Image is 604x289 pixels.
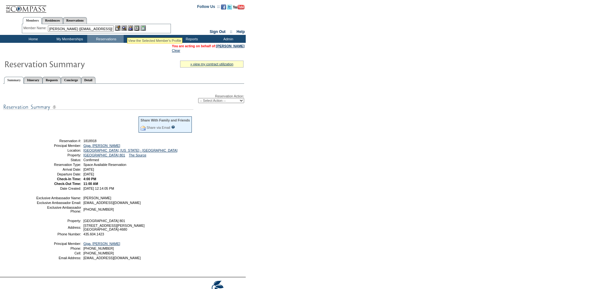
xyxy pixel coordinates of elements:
img: b_calculator.gif [140,25,146,31]
span: [PHONE_NUMBER] [83,207,114,211]
td: Reservation Type: [36,163,81,167]
td: Property: [36,219,81,223]
a: Subscribe to our YouTube Channel [233,6,244,10]
td: Cell: [36,251,81,255]
span: [PHONE_NUMBER] [83,246,114,250]
a: [GEOGRAPHIC_DATA], [US_STATE] - [GEOGRAPHIC_DATA] [83,148,178,152]
a: Become our fan on Facebook [221,6,226,10]
img: subTtlResSummary.gif [3,103,193,111]
span: [DATE] [83,167,94,171]
td: Vacation Collection [124,35,173,43]
td: Email Address: [36,256,81,260]
img: Reservations [134,25,140,31]
td: Departure Date: [36,172,81,176]
td: Exclusive Ambassador Name: [36,196,81,200]
span: :: [230,30,232,34]
span: [STREET_ADDRESS][PERSON_NAME] [GEOGRAPHIC_DATA]-4680 [83,224,145,231]
td: Phone: [36,246,81,250]
img: Become our fan on Facebook [221,4,226,10]
a: Giga, [PERSON_NAME] [83,144,120,148]
span: [DATE] [83,172,94,176]
a: The Source [129,153,146,157]
img: View [121,25,127,31]
a: Itinerary [24,77,42,83]
a: Giga, [PERSON_NAME] [83,242,120,246]
td: Principal Member: [36,242,81,246]
td: Reservation #: [36,139,81,143]
td: Location: [36,148,81,152]
strong: Check-In Time: [57,177,81,181]
img: Impersonate [128,25,133,31]
td: Exclusive Ambassador Phone: [36,206,81,213]
div: Reservation Action: [3,94,244,103]
span: Space Available Reservation [83,163,126,167]
span: [DATE] 12:14:05 PM [83,187,114,190]
td: Admin [209,35,246,43]
span: 1818918 [83,139,97,143]
a: Requests [42,77,61,83]
a: Reservations [63,17,87,24]
span: Confirmed [83,158,99,162]
a: Concierge [61,77,81,83]
span: 4:00 PM [83,177,96,181]
span: You are acting on behalf of: [172,44,244,48]
img: Subscribe to our YouTube Channel [233,5,244,10]
td: Arrival Date: [36,167,81,171]
a: [GEOGRAPHIC_DATA] 801 [83,153,125,157]
a: Sign Out [210,30,225,34]
td: Phone Number: [36,232,81,236]
td: Reservations [87,35,124,43]
a: Follow us on Twitter [227,6,232,10]
td: Principal Member: [36,144,81,148]
a: [PERSON_NAME] [216,44,244,48]
td: Status: [36,158,81,162]
a: » view my contract utilization [190,62,233,66]
a: Residences [42,17,63,24]
a: Clear [172,49,180,52]
td: Address: [36,224,81,231]
span: [EMAIL_ADDRESS][DOMAIN_NAME] [83,256,141,260]
span: [EMAIL_ADDRESS][DOMAIN_NAME] [83,201,141,205]
a: Summary [4,77,24,84]
a: Help [237,30,245,34]
div: Share With Family and Friends [140,118,190,122]
td: Follow Us :: [197,4,220,11]
span: 435.604.1423 [83,232,104,236]
span: 11:00 AM [83,182,98,186]
a: Share via Email [146,126,170,129]
img: Follow us on Twitter [227,4,232,10]
td: My Memberships [51,35,87,43]
input: What is this? [171,125,175,129]
td: Property: [36,153,81,157]
div: Member Name: [23,25,48,31]
td: Reports [173,35,209,43]
div: View the Selected Member's Profile [128,39,181,43]
span: [GEOGRAPHIC_DATA] 801 [83,219,125,223]
td: Home [14,35,51,43]
td: Exclusive Ambassador Email: [36,201,81,205]
span: [PHONE_NUMBER] [83,251,114,255]
td: Date Created: [36,187,81,190]
a: Detail [81,77,96,83]
a: Members [23,17,42,24]
strong: Check-Out Time: [54,182,81,186]
span: [PERSON_NAME] [83,196,111,200]
img: b_edit.gif [115,25,120,31]
img: Reservaton Summary [4,57,131,70]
